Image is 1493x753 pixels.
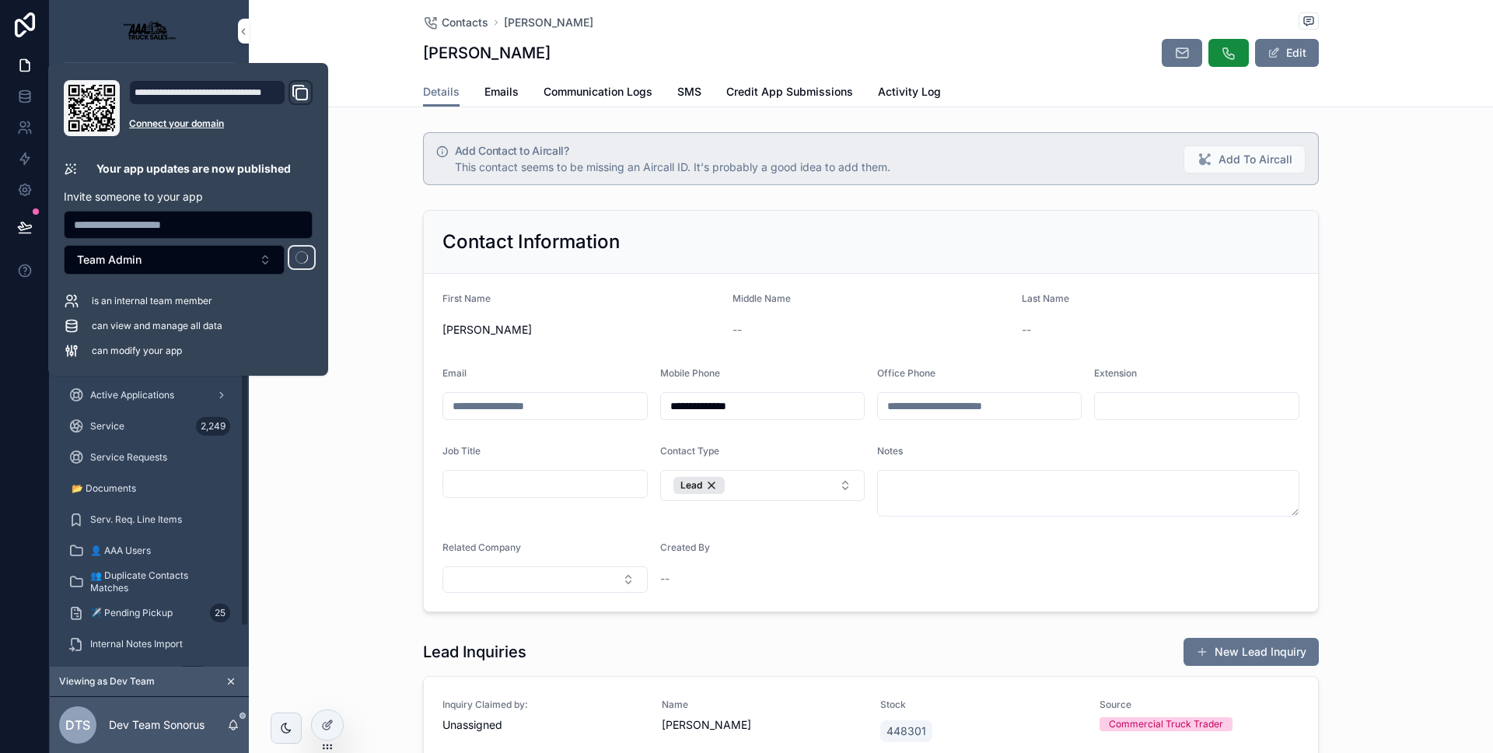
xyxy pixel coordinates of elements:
[442,15,488,30] span: Contacts
[77,252,142,268] span: Team Admin
[210,604,230,622] div: 25
[90,638,183,650] span: Internal Notes Import
[880,720,932,742] a: 448301
[878,78,941,109] a: Activity Log
[109,717,205,733] p: Dev Team Sonorus
[90,607,173,619] span: ✈️ Pending Pickup
[660,541,710,553] span: Created By
[96,161,291,177] p: Your app updates are now published
[1184,638,1319,666] button: New Lead Inquiry
[677,84,701,100] span: SMS
[50,90,249,667] div: scrollable content
[64,245,285,275] button: Select Button
[423,78,460,107] a: Details
[129,80,313,136] div: Domain and Custom Link
[59,506,240,534] a: Serv. Req. Line Items
[1022,292,1069,304] span: Last Name
[442,699,643,711] span: Inquiry Claimed by:
[59,599,240,627] a: ✈️ Pending Pickup25
[115,19,184,44] img: App logo
[59,475,240,503] a: 📂 Documents
[1255,39,1319,67] button: Edit
[544,78,652,109] a: Communication Logs
[90,545,151,557] span: 👤 AAA Users
[733,292,791,304] span: Middle Name
[90,569,224,594] span: 👥 Duplicate Contacts Matches
[660,367,720,379] span: Mobile Phone
[673,477,725,494] button: Unselect 10
[455,159,1171,175] div: This contact seems to be missing an Aircall ID. It's probably a good idea to add them.
[442,322,720,338] span: [PERSON_NAME]
[726,78,853,109] a: Credit App Submissions
[1109,717,1223,731] div: Commercial Truck Trader
[423,15,488,30] a: Contacts
[423,641,526,663] h1: Lead Inquiries
[484,78,519,109] a: Emails
[442,566,648,593] button: Select Button
[726,84,853,100] span: Credit App Submissions
[660,571,670,587] span: --
[455,145,1171,156] h5: Add Contact to Aircall?
[662,717,862,733] span: [PERSON_NAME]
[880,699,1081,711] span: Stock
[64,189,313,205] p: Invite someone to your app
[442,229,620,254] h2: Contact Information
[92,345,182,357] span: can modify your app
[423,84,460,100] span: Details
[59,62,240,90] button: Jump to...K
[90,389,174,401] span: Active Applications
[59,568,240,596] a: 👥 Duplicate Contacts Matches
[677,78,701,109] a: SMS
[59,381,240,409] a: Active Applications
[196,417,230,436] div: 2,249
[442,445,481,457] span: Job Title
[484,84,519,100] span: Emails
[59,675,155,688] span: Viewing as Dev Team
[442,717,502,733] span: Unassigned
[65,716,90,734] span: DTS
[59,443,240,471] a: Service Requests
[92,295,212,307] span: is an internal team member
[59,412,240,440] a: Service2,249
[442,541,521,553] span: Related Company
[1022,322,1031,338] span: --
[92,320,222,332] span: can view and manage all data
[442,367,467,379] span: Email
[129,117,313,130] a: Connect your domain
[1184,145,1306,173] button: Add To Aircall
[72,482,136,495] span: 📂 Documents
[877,445,903,457] span: Notes
[59,661,240,689] a: 2,249
[662,699,862,711] span: Name
[59,537,240,565] a: 👤 AAA Users
[176,666,210,685] div: 2,249
[877,367,935,379] span: Office Phone
[680,479,702,492] span: Lead
[886,723,926,739] span: 448301
[1219,152,1292,167] span: Add To Aircall
[733,322,742,338] span: --
[423,42,551,64] h1: [PERSON_NAME]
[442,292,491,304] span: First Name
[660,470,865,501] button: Select Button
[878,84,941,100] span: Activity Log
[1100,699,1300,711] span: Source
[544,84,652,100] span: Communication Logs
[504,15,593,30] a: [PERSON_NAME]
[59,630,240,658] a: Internal Notes Import
[1094,367,1137,379] span: Extension
[90,420,124,433] span: Service
[90,513,182,526] span: Serv. Req. Line Items
[455,160,890,173] span: This contact seems to be missing an Aircall ID. It's probably a good idea to add them.
[660,445,719,457] span: Contact Type
[90,451,167,464] span: Service Requests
